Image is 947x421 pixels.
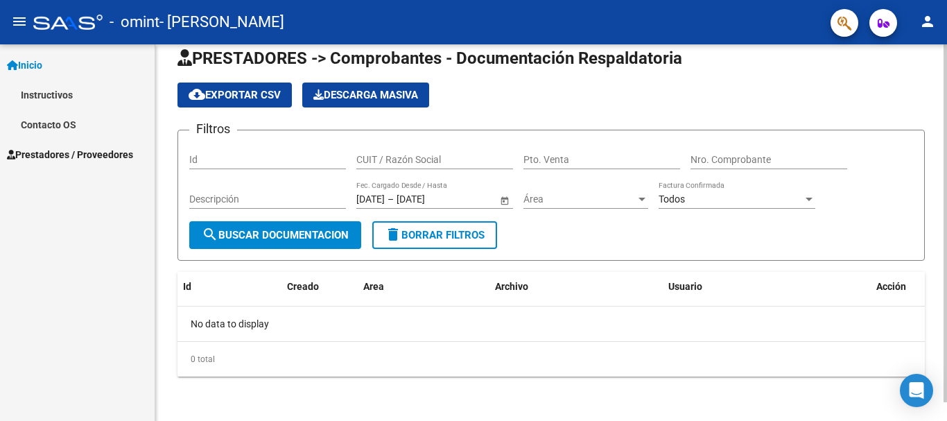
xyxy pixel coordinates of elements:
datatable-header-cell: Creado [281,272,358,302]
span: - [PERSON_NAME] [159,7,284,37]
span: Borrar Filtros [385,229,485,241]
mat-icon: menu [11,13,28,30]
span: Usuario [668,281,702,292]
span: Area [363,281,384,292]
span: Prestadores / Proveedores [7,147,133,162]
span: Todos [659,194,685,205]
span: Exportar CSV [189,89,281,101]
datatable-header-cell: Archivo [489,272,663,302]
span: Id [183,281,191,292]
datatable-header-cell: Id [177,272,233,302]
button: Buscar Documentacion [189,221,361,249]
div: 0 total [177,342,925,377]
mat-icon: search [202,226,218,243]
button: Descarga Masiva [302,83,429,108]
span: Descarga Masiva [313,89,418,101]
span: Buscar Documentacion [202,229,349,241]
span: Acción [876,281,906,292]
datatable-header-cell: Usuario [663,272,871,302]
span: Creado [287,281,319,292]
mat-icon: delete [385,226,401,243]
input: Fecha inicio [356,194,385,205]
h3: Filtros [189,119,237,139]
button: Open calendar [497,193,512,207]
span: Archivo [495,281,528,292]
span: - omint [110,7,159,37]
app-download-masive: Descarga masiva de comprobantes (adjuntos) [302,83,429,108]
input: Fecha fin [397,194,464,205]
datatable-header-cell: Area [358,272,489,302]
div: Open Intercom Messenger [900,374,933,407]
span: – [388,194,394,205]
div: No data to display [177,307,925,341]
datatable-header-cell: Acción [871,272,940,302]
mat-icon: cloud_download [189,86,205,103]
span: Inicio [7,58,42,73]
button: Borrar Filtros [372,221,497,249]
button: Exportar CSV [177,83,292,108]
span: PRESTADORES -> Comprobantes - Documentación Respaldatoria [177,49,682,68]
mat-icon: person [919,13,936,30]
span: Área [523,194,636,205]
